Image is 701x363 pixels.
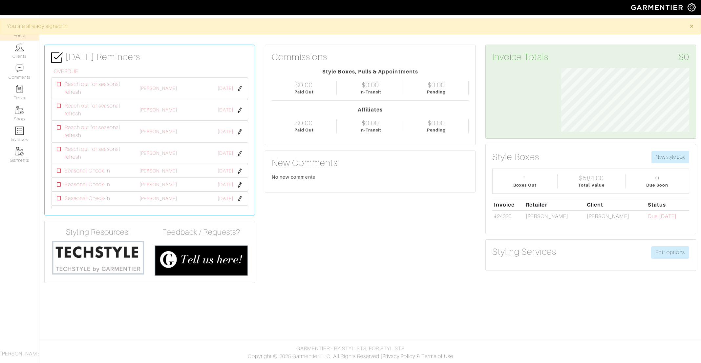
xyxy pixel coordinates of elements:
[65,167,110,175] span: Seasonal Check-in
[51,52,63,63] img: check-box-icon-36a4915ff3ba2bd8f6e4f29bc755bb66becd62c870f447fc0dd1365fcfddab58.png
[679,51,689,63] span: $0
[492,246,556,257] h3: Styling Services
[65,80,128,96] span: Reach out for seasonal refresh
[139,182,178,187] a: [PERSON_NAME]
[272,157,469,169] h3: New Comments
[65,194,110,202] span: Seasonal Check-in
[272,68,469,76] div: Style Boxes, Pulls & Appointments
[295,81,312,89] div: $0.00
[15,106,24,114] img: garments-icon-b7da505a4dc4fd61783c78ac3ca0ef83fa9d6f193b1c9dc38574b1d14d53ca28.png
[382,353,453,359] a: Privacy Policy & Terms of Use
[651,246,689,259] a: Edit options
[155,245,248,276] img: feedback_requests-3821251ac2bd56c73c230f3229a5b25d6eb027adea667894f41107c140538ee0.png
[65,124,128,139] span: Reach out for seasonal refresh
[65,181,110,189] span: Seasonal Check-in
[494,213,512,219] a: #24330
[579,174,604,182] div: $584.00
[294,127,314,133] div: Paid Out
[237,129,243,134] img: pen-cf24a1663064a2ec1b9c1bd2387e9de7a2fa800b781884d57f21acf72779bad2.png
[139,196,178,201] a: [PERSON_NAME]
[294,89,314,95] div: Paid Out
[51,240,145,275] img: techstyle-93310999766a10050dc78ceb7f971a75838126fd19372ce40ba20cdf6a89b94b.png
[646,199,689,211] th: Status
[585,211,646,222] td: [PERSON_NAME]
[237,196,243,201] img: pen-cf24a1663064a2ec1b9c1bd2387e9de7a2fa800b781884d57f21acf72779bad2.png
[15,43,24,51] img: clients-icon-6bae9207a08558b7cb47a8932f037763ab4055f8c8b6bfacd5dc20c3e0201464.png
[65,102,128,118] span: Reach out for seasonal refresh
[139,151,178,156] a: [PERSON_NAME]
[15,64,24,72] img: comment-icon-a0a6a9ef722e966f86d9cbdc48e553b5cf19dbc54f86b18d962a5391bc8f6eb6.png
[585,199,646,211] th: Client
[428,119,445,127] div: $0.00
[237,182,243,188] img: pen-cf24a1663064a2ec1b9c1bd2387e9de7a2fa800b781884d57f21acf72779bad2.png
[578,182,605,188] div: Total Value
[655,174,659,182] div: 0
[648,213,677,219] span: Due [DATE]
[237,86,243,91] img: pen-cf24a1663064a2ec1b9c1bd2387e9de7a2fa800b781884d57f21acf72779bad2.png
[15,85,24,93] img: reminder-icon-8004d30b9f0a5d33ae49ab947aed9ed385cf756f9e5892f1edd6e32f2345188e.png
[646,182,668,188] div: Due Soon
[139,86,178,91] a: [PERSON_NAME]
[139,107,178,112] a: [PERSON_NAME]
[237,169,243,174] img: pen-cf24a1663064a2ec1b9c1bd2387e9de7a2fa800b781884d57f21acf72779bad2.png
[218,195,233,202] span: [DATE]
[295,119,312,127] div: $0.00
[248,353,381,359] span: Copyright © 2025 Garmentier LLC. All Rights Reserved.
[65,208,110,216] span: Seasonal Check-in
[362,81,379,89] div: $0.00
[362,119,379,127] div: $0.00
[7,22,680,30] div: You are already signed in.
[155,228,248,237] h4: Feedback / Requests?
[65,145,128,161] span: Reach out for seasonal refresh
[218,128,233,135] span: [DATE]
[651,151,689,163] button: New style box
[492,151,540,163] h3: Style Boxes
[218,168,233,175] span: [DATE]
[15,127,24,135] img: orders-icon-0abe47150d42831381b5fb84f609e132dff9fe21cb692f30cb5eec754e2cba89.png
[272,51,328,63] h3: Commissions
[523,174,527,182] div: 1
[237,108,243,113] img: pen-cf24a1663064a2ec1b9c1bd2387e9de7a2fa800b781884d57f21acf72779bad2.png
[218,181,233,189] span: [DATE]
[359,127,382,133] div: In-Transit
[628,2,688,13] img: garmentier-logo-header-white-b43fb05a5012e4ada735d5af1a66efaba907eab6374d6393d1fbf88cb4ef424d.png
[218,107,233,114] span: [DATE]
[524,211,585,222] td: [PERSON_NAME]
[524,199,585,211] th: Retailer
[272,106,469,114] div: Affiliates
[492,199,524,211] th: Invoice
[272,174,469,180] div: No new comments
[688,3,696,11] img: gear-icon-white-bd11855cb880d31180b6d7d6211b90ccbf57a29d726f0c71d8c61bd08dd39cc2.png
[237,151,243,156] img: pen-cf24a1663064a2ec1b9c1bd2387e9de7a2fa800b781884d57f21acf72779bad2.png
[139,129,178,134] a: [PERSON_NAME]
[218,85,233,92] span: [DATE]
[428,81,445,89] div: $0.00
[359,89,382,95] div: In-Transit
[139,168,178,173] a: [PERSON_NAME]
[427,127,446,133] div: Pending
[689,22,694,30] span: ×
[15,147,24,155] img: garments-icon-b7da505a4dc4fd61783c78ac3ca0ef83fa9d6f193b1c9dc38574b1d14d53ca28.png
[513,182,536,188] div: Boxes Out
[51,51,248,63] h3: [DATE] Reminders
[218,150,233,157] span: [DATE]
[51,228,145,237] h4: Styling Resources:
[427,89,446,95] div: Pending
[492,51,689,63] h3: Invoice Totals
[54,69,248,75] h6: OVERDUE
